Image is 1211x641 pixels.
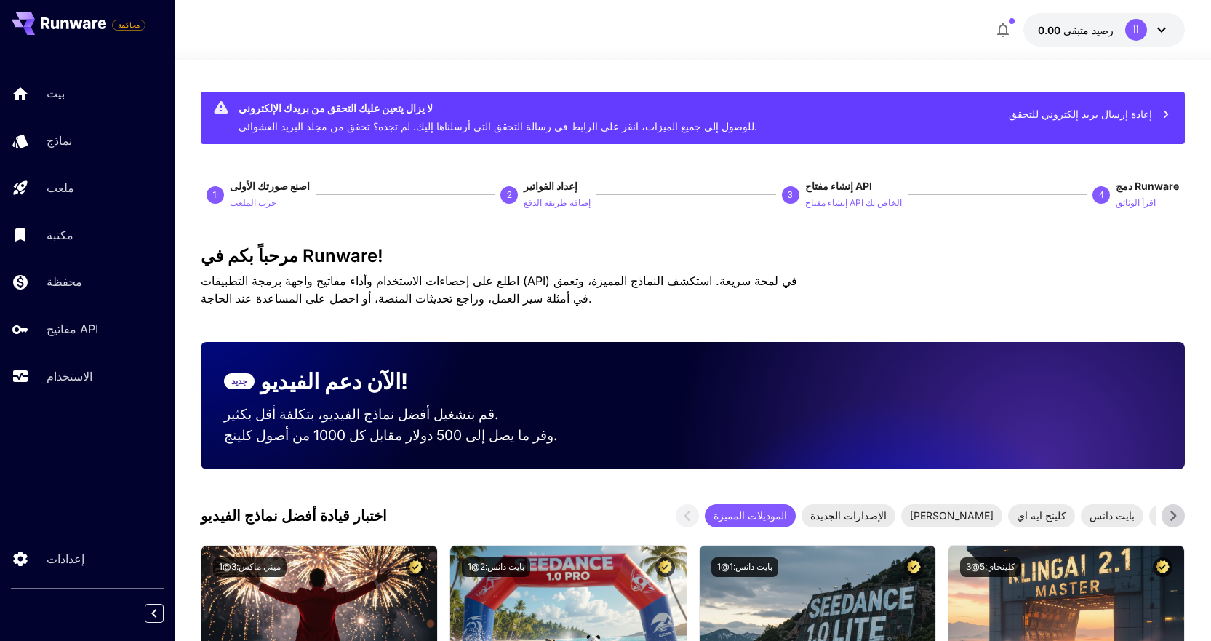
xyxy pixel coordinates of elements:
div: كلينج ايه اي [1008,504,1075,527]
button: كلينجاي:5@3 [960,557,1021,577]
font: رصيد متبقي [1063,24,1114,36]
font: اصنع صورتك الأولى [230,180,310,192]
font: وفر ما يصل إلى 500 دولار مقابل كل 1000 من أصول كلينج. [224,426,558,444]
font: محفظة [47,274,82,289]
font: إنشاء مفتاح API [805,180,872,192]
button: نموذج معتمد - تم فحصه للحصول على أفضل أداء ويتضمن ترخيصًا تجاريًا. [406,557,425,577]
font: الموديلات المميزة [714,509,787,522]
font: بيت [47,86,65,100]
font: جرب الملعب [230,197,276,208]
div: 0.00 دولار [1038,23,1114,38]
font: أأ [1133,24,1139,36]
font: الإصدارات الجديدة [810,509,887,522]
font: اقرأ الوثائق [1116,197,1156,208]
font: إعادة إرسال بريد إلكتروني للتحقق [1009,108,1152,120]
font: إضافة طريقة الدفع [524,197,591,208]
font: بايت دانس:2@1 [468,561,524,572]
font: لا يزال يتعين عليك التحقق من بريدك الإلكتروني [239,102,433,114]
font: إعدادات [47,552,84,566]
font: بايت دانس:1@1 [717,561,772,572]
font: اختبار قيادة أفضل نماذج الفيديو [201,507,387,525]
div: بايت دانس [1081,504,1143,527]
div: [PERSON_NAME] [901,504,1002,527]
font: كلينجاي:5@3 [966,561,1015,572]
font: اطلع على إحصاءات الاستخدام وأداء مفاتيح واجهة برمجة التطبيقات (API) في لمحة سريعة. استكشف النماذج... [201,274,797,306]
button: ميني ماكس:3@1 [213,557,287,577]
button: بايت دانس:2@1 [462,557,530,577]
div: انهيار الشريط الجانبي [156,600,175,626]
font: [PERSON_NAME] [910,509,994,522]
button: 0.00 دولارأأ [1023,13,1185,47]
font: إنشاء مفتاح API الخاص بك [805,197,902,208]
font: مفاتيح API [47,322,98,336]
button: نموذج معتمد - تم فحصه للحصول على أفضل أداء ويتضمن ترخيصًا تجاريًا. [655,557,675,577]
font: 0.00 [1038,24,1060,36]
font: محاكمة [118,20,140,29]
font: إعداد الفواتير [524,180,577,192]
font: 2 [507,190,512,200]
font: 4 [1099,190,1104,200]
font: كلينج ايه اي [1017,509,1066,522]
font: الاستخدام [47,369,92,383]
span: أضف بطاقة الدفع الخاصة بك لتمكينك من استخدام المنصة بكامل وظائفها. [112,16,145,33]
button: نموذج معتمد - تم فحصه للحصول على أفضل أداء ويتضمن ترخيصًا تجاريًا. [904,557,924,577]
div: الموديلات المميزة [705,504,796,527]
button: اقرأ الوثائق [1116,194,1156,211]
font: نماذج [47,133,72,148]
font: 1 [212,190,217,200]
font: بايت دانس [1090,509,1135,522]
font: قم بتشغيل أفضل نماذج الفيديو، بتكلفة أقل بكثير. [224,405,499,423]
button: إضافة طريقة الدفع [524,194,591,211]
font: 3 [788,190,793,200]
font: للوصول إلى جميع الميزات، انقر على الرابط في رسالة التحقق التي أرسلناها إليك. لم تجده؟ تحقق من مجل... [239,120,757,132]
button: إعادة إرسال بريد إلكتروني للتحقق [1001,99,1179,129]
div: الإصدارات الجديدة [802,504,895,527]
font: مكتبة [47,228,73,242]
font: ملعب [47,180,74,195]
button: نموذج معتمد - تم فحصه للحصول على أفضل أداء ويتضمن ترخيصًا تجاريًا. [1153,557,1172,577]
button: إنشاء مفتاح API الخاص بك [805,194,902,211]
font: مرحباً بكم في Runware! [201,245,383,266]
font: جديد [231,375,247,386]
font: ميني ماكس:3@1 [219,561,281,572]
button: بايت دانس:1@1 [711,557,778,577]
font: الآن دعم الفيديو! [260,368,408,394]
button: انهيار الشريط الجانبي [145,604,164,623]
button: جرب الملعب [230,194,276,211]
font: دمج Runware [1116,180,1179,192]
